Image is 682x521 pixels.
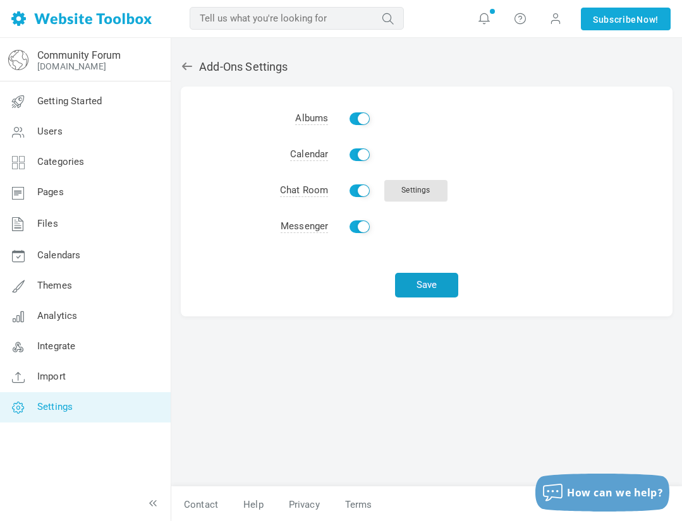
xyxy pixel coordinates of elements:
span: Now! [636,13,659,27]
span: Users [37,126,63,137]
input: Enable Calendar [350,148,370,161]
button: How can we help? [535,474,669,512]
a: Contact [171,494,231,516]
input: Tell us what you're looking for [190,7,404,30]
span: Calendars [37,249,80,261]
a: Terms [332,494,372,516]
span: Chat Room [280,184,328,197]
span: Themes [37,280,72,291]
h2: Add-Ons Settings [181,60,673,74]
span: Analytics [37,310,77,321]
span: Integrate [37,340,75,352]
span: Categories [37,156,85,167]
span: Messenger [281,220,328,233]
a: Privacy [276,494,332,516]
a: [DOMAIN_NAME] [37,61,106,71]
a: Community Forum [37,49,121,61]
span: Import [37,371,66,382]
a: Settings [384,180,448,201]
span: Calendar [290,148,328,161]
img: globe-icon.png [8,50,28,70]
span: Getting Started [37,95,102,107]
button: Save [395,273,458,297]
span: Albums [295,112,328,125]
span: Files [37,218,58,229]
span: Settings [37,401,73,412]
span: How can we help? [567,486,663,500]
span: Pages [37,186,64,198]
a: Help [231,494,276,516]
a: SubscribeNow! [581,8,671,30]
